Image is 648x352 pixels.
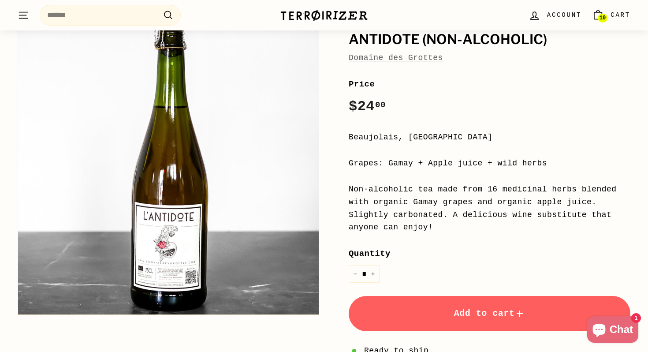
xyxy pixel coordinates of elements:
span: Add to cart [454,308,525,318]
button: Reduce item quantity by one [349,265,362,283]
div: Grapes: Gamay + Apple juice + wild herbs [349,157,630,170]
a: Domaine des Grottes [349,53,443,62]
span: Account [547,10,581,20]
h1: Antidote (Non-Alcoholic) [349,32,630,47]
span: $24 [349,98,386,115]
inbox-online-store-chat: Shopify online store chat [585,316,641,345]
label: Price [349,78,630,91]
div: Non-alcoholic tea made from 16 medicinal herbs blended with organic Gamay grapes and organic appl... [349,183,630,234]
sup: 00 [375,100,386,110]
label: Quantity [349,247,630,260]
button: Add to cart [349,296,630,331]
button: Increase item quantity by one [366,265,380,283]
input: quantity [349,265,380,283]
span: 10 [600,15,606,21]
a: Cart [587,2,636,28]
span: Cart [611,10,630,20]
div: Beaujolais, [GEOGRAPHIC_DATA] [349,131,630,144]
a: Account [523,2,587,28]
